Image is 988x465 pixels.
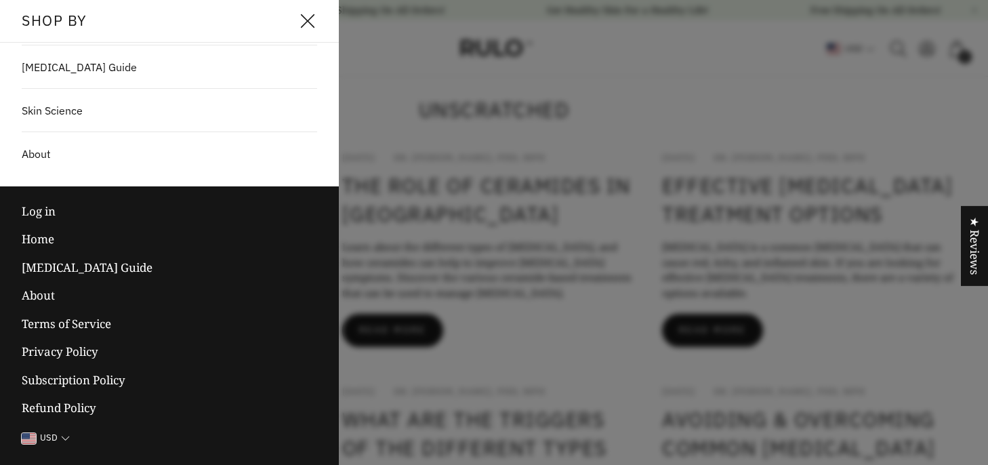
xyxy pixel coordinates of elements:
[22,254,317,282] a: [MEDICAL_DATA] Guide
[22,338,317,366] a: Privacy Policy
[22,11,87,31] div: Shop by
[961,206,988,286] div: Click to open Judge.me floating reviews tab
[22,433,58,444] span: USD
[22,366,317,395] a: Subscription Policy
[22,310,317,338] a: Terms of Service
[22,394,317,422] a: Refund Policy
[22,281,317,310] a: About
[22,197,317,226] a: Log in
[22,146,51,162] span: About
[22,59,137,75] span: [MEDICAL_DATA] Guide
[22,225,317,254] a: Home
[22,433,36,444] img: United States
[22,102,83,119] span: Skin Science
[298,12,317,31] div: Toggle menu
[22,422,70,455] button: United StatesUSD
